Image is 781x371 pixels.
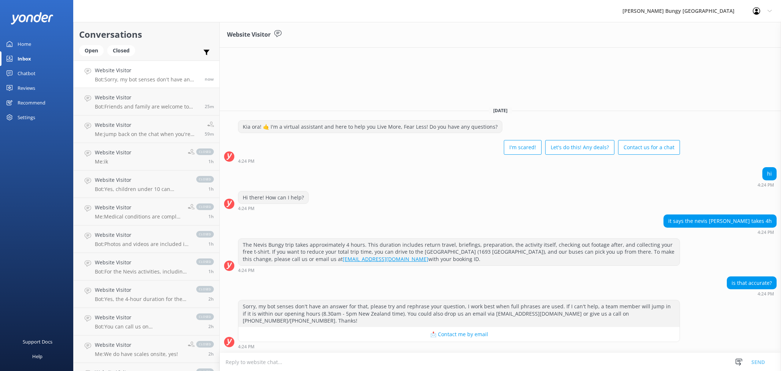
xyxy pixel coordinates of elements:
a: Website VisitorMe:Medical conditions are complex and we would require more information on the day... [74,198,219,225]
div: 04:24pm 17-Aug-2025 (UTC +12:00) Pacific/Auckland [663,229,777,235]
h4: Website Visitor [95,313,189,322]
span: closed [196,176,214,183]
span: 01:31pm 17-Aug-2025 (UTC +12:00) Pacific/Auckland [208,351,214,357]
a: Website VisitorBot:Sorry, my bot senses don't have an answer for that, please try and rephrase yo... [74,60,219,88]
span: 03:59pm 17-Aug-2025 (UTC +12:00) Pacific/Auckland [205,103,214,110]
span: 03:20pm 17-Aug-2025 (UTC +12:00) Pacific/Auckland [208,186,214,192]
strong: 4:24 PM [758,230,774,235]
h4: Website Visitor [95,341,178,349]
div: it says the nevis [PERSON_NAME] takes 4h [664,215,776,227]
strong: 4:24 PM [758,292,774,296]
span: 03:23pm 17-Aug-2025 (UTC +12:00) Pacific/Auckland [208,158,214,165]
p: Bot: You can call us on [PHONE_NUMBER] or [PHONE_NUMBER]. [95,323,189,330]
a: Website VisitorBot:Friends and family are welcome to watch! All our sites accommodate spectators.... [74,88,219,115]
h3: Website Visitor [227,30,271,40]
p: Bot: Yes, the 4-hour duration for the Nevis Bungy Jump includes transport from [GEOGRAPHIC_DATA] ... [95,296,189,302]
div: is that accurate? [727,277,776,289]
span: closed [196,148,214,155]
h2: Conversations [79,27,214,41]
div: 04:24pm 17-Aug-2025 (UTC +12:00) Pacific/Auckland [727,291,777,296]
span: 02:48pm 17-Aug-2025 (UTC +12:00) Pacific/Auckland [208,213,214,220]
strong: 4:24 PM [238,268,254,273]
span: 02:23pm 17-Aug-2025 (UTC +12:00) Pacific/Auckland [208,296,214,302]
span: closed [196,231,214,238]
h4: Website Visitor [95,286,189,294]
p: Me: ik [95,158,131,165]
div: Hi there! How can I help? [238,191,308,204]
div: Settings [18,110,35,125]
span: closed [196,286,214,293]
a: [EMAIL_ADDRESS][DOMAIN_NAME] [343,256,428,262]
strong: 4:24 PM [238,345,254,349]
div: Chatbot [18,66,36,81]
div: Home [18,37,31,51]
h4: Website Visitor [95,66,199,74]
p: Bot: For the Nevis activities, including the Nevis Bungy and Nevis Swing, you should allow 4 hour... [95,268,189,275]
h4: Website Visitor [95,176,189,184]
h4: Website Visitor [95,93,199,102]
span: closed [196,341,214,348]
div: Recommend [18,95,45,110]
div: hi [763,168,776,180]
div: Kia ora! 🤙 I'm a virtual assistant and here to help you Live More, Fear Less! Do you have any que... [238,121,502,133]
div: 04:24pm 17-Aug-2025 (UTC +12:00) Pacific/Auckland [238,206,309,211]
button: Contact us for a chat [618,140,680,155]
div: 04:24pm 17-Aug-2025 (UTC +12:00) Pacific/Auckland [238,268,680,273]
span: closed [196,313,214,320]
a: Closed [107,46,139,54]
span: 04:24pm 17-Aug-2025 (UTC +12:00) Pacific/Auckland [205,76,214,82]
p: Bot: Friends and family are welcome to watch! All our sites accommodate spectators. At [GEOGRAPHI... [95,103,199,110]
p: Me: Medical conditions are complex and we would require more information on the day. For example,... [95,213,182,220]
a: Website VisitorMe:ikclosed1h [74,143,219,170]
h4: Website Visitor [95,231,189,239]
div: Sorry, my bot senses don't have an answer for that, please try and rephrase your question, I work... [238,300,680,327]
a: Website VisitorMe:We do have scales onsite, yes!closed2h [74,335,219,363]
div: Open [79,45,104,56]
div: Support Docs [23,334,52,349]
img: yonder-white-logo.png [11,12,53,24]
p: Me: jump back on the chat when you're ready [95,131,199,137]
h4: Website Visitor [95,148,131,157]
div: The Nevis Bungy trip takes approximately 4 hours. This duration includes return travel, briefings... [238,239,680,265]
strong: 4:24 PM [758,183,774,187]
button: Let's do this! Any deals? [545,140,614,155]
span: [DATE] [489,107,512,114]
p: Me: We do have scales onsite, yes! [95,351,178,357]
a: Website VisitorBot:Yes, children under 10 can spectate for free at [GEOGRAPHIC_DATA].closed1h [74,170,219,198]
div: Inbox [18,51,31,66]
div: Help [32,349,42,364]
h4: Website Visitor [95,203,182,212]
a: Website VisitorMe:jump back on the chat when you're ready59m [74,115,219,143]
div: Closed [107,45,135,56]
a: Website VisitorBot:You can call us on [PHONE_NUMBER] or [PHONE_NUMBER].closed2h [74,308,219,335]
button: 📩 Contact me by email [238,327,680,342]
div: 04:24pm 17-Aug-2025 (UTC +12:00) Pacific/Auckland [758,182,777,187]
span: 02:28pm 17-Aug-2025 (UTC +12:00) Pacific/Auckland [208,268,214,275]
span: closed [196,203,214,210]
a: Website VisitorBot:Yes, the 4-hour duration for the Nevis Bungy Jump includes transport from [GEO... [74,280,219,308]
span: closed [196,258,214,265]
strong: 4:24 PM [238,159,254,164]
button: I'm scared! [504,140,542,155]
a: Website VisitorBot:Photos and videos are included in the price of all our activities, except for ... [74,225,219,253]
h4: Website Visitor [95,258,189,267]
span: 02:37pm 17-Aug-2025 (UTC +12:00) Pacific/Auckland [208,241,214,247]
h4: Website Visitor [95,121,199,129]
p: Bot: Photos and videos are included in the price of all our activities, except for the zipride, w... [95,241,189,247]
a: Open [79,46,107,54]
a: Website VisitorBot:For the Nevis activities, including the Nevis Bungy and Nevis Swing, you shoul... [74,253,219,280]
p: Bot: Sorry, my bot senses don't have an answer for that, please try and rephrase your question, I... [95,76,199,83]
p: Bot: Yes, children under 10 can spectate for free at [GEOGRAPHIC_DATA]. [95,186,189,192]
span: 01:54pm 17-Aug-2025 (UTC +12:00) Pacific/Auckland [208,323,214,330]
div: 04:24pm 17-Aug-2025 (UTC +12:00) Pacific/Auckland [238,344,680,349]
span: 03:26pm 17-Aug-2025 (UTC +12:00) Pacific/Auckland [205,131,214,137]
div: 04:24pm 17-Aug-2025 (UTC +12:00) Pacific/Auckland [238,158,680,164]
div: Reviews [18,81,35,95]
strong: 4:24 PM [238,206,254,211]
